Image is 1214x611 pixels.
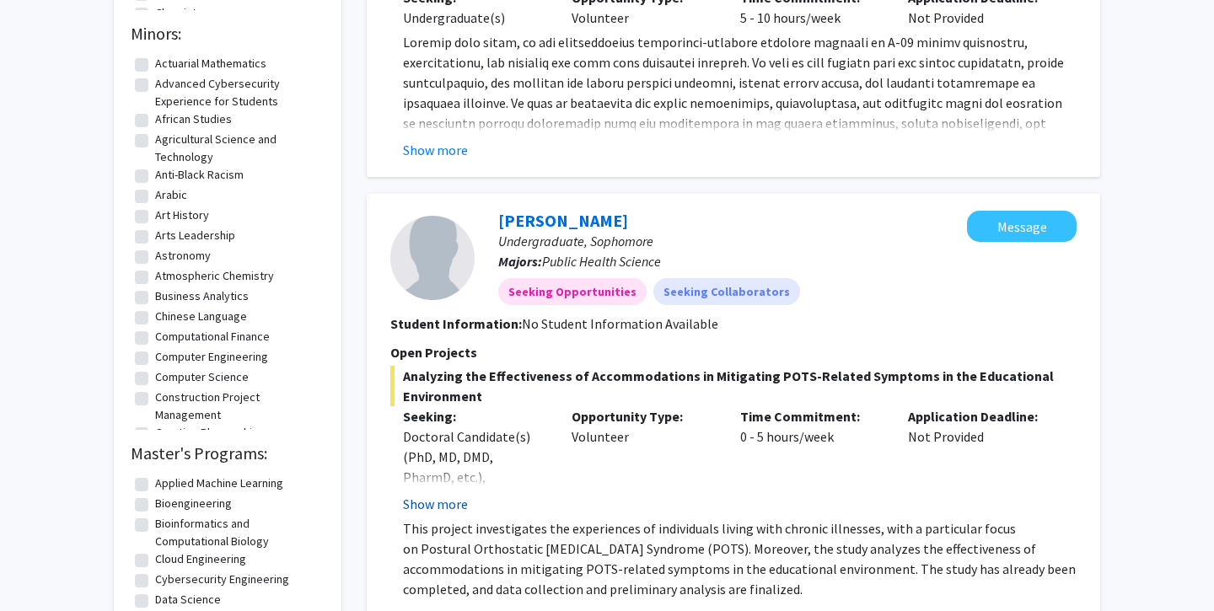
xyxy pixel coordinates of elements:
a: [PERSON_NAME] [498,210,628,231]
h2: Master's Programs: [131,443,325,464]
span: Public Health Science [542,253,661,270]
p: Seeking: [403,406,546,426]
label: Construction Project Management [155,389,320,424]
button: Show more [403,494,468,514]
span: This project investigates the experiences of individuals living with chronic illnesses, with a pa... [403,520,1076,598]
span: Loremip dolo sitam, co adi elitseddoeius temporinci-utlabore etdolore magnaali en A-09 minimv qui... [403,34,1070,374]
label: Actuarial Mathematics [155,55,266,72]
label: Arts Leadership [155,227,235,244]
label: Astronomy [155,247,211,265]
button: Message Kelley May [967,211,1077,242]
label: Data Science [155,591,221,608]
span: Analyzing the Effectiveness of Accommodations in Mitigating POTS-Related Symptoms in the Educatio... [390,366,1077,406]
div: Not Provided [895,406,1064,514]
label: Computational Finance [155,328,270,346]
label: Applied Machine Learning [155,474,283,492]
label: Business Analytics [155,287,249,305]
label: Bioinformatics and Computational Biology [155,515,320,550]
p: Opportunity Type: [572,406,715,426]
label: Art History [155,206,209,224]
label: Arabic [155,186,187,204]
button: Show more [403,140,468,160]
div: 0 - 5 hours/week [728,406,896,514]
label: Atmospheric Chemistry [155,267,274,285]
span: Open Projects [390,344,477,361]
span: Undergraduate, Sophomore [498,233,653,249]
p: Application Deadline: [908,406,1051,426]
label: Computer Engineering [155,348,268,366]
iframe: Chat [13,535,72,598]
h2: Minors: [131,24,325,44]
label: Anti-Black Racism [155,166,244,184]
label: Advanced Cybersecurity Experience for Students [155,75,320,110]
label: Agricultural Science and Technology [155,131,320,166]
p: Time Commitment: [740,406,884,426]
label: Cybersecurity Engineering [155,571,289,588]
label: Creative Placemaking [155,424,265,442]
div: Volunteer [559,406,728,514]
span: No Student Information Available [522,315,718,332]
label: Chemistry [155,4,207,22]
mat-chip: Seeking Opportunities [498,278,647,305]
div: Undergraduate(s) [403,8,546,28]
div: Doctoral Candidate(s) (PhD, MD, DMD, PharmD, etc.), Postdoctoral Researcher(s) / Research Staff, ... [403,426,546,548]
label: African Studies [155,110,232,128]
b: Student Information: [390,315,522,332]
mat-chip: Seeking Collaborators [653,278,800,305]
label: Cloud Engineering [155,550,246,568]
label: Bioengineering [155,495,232,512]
label: Computer Science [155,368,249,386]
label: Chinese Language [155,308,247,325]
b: Majors: [498,253,542,270]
